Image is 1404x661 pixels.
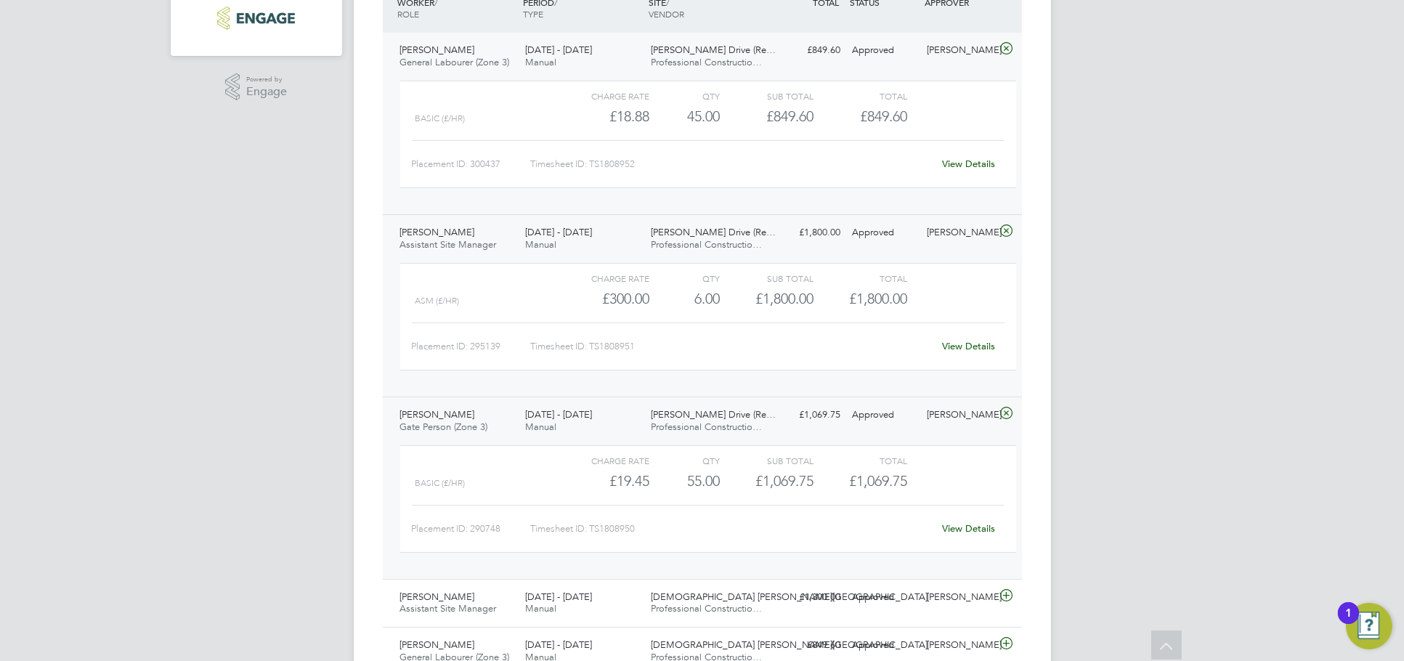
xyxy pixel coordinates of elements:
span: [PERSON_NAME] Drive (Re… [651,408,776,421]
div: £1,069.75 [720,469,813,493]
a: View Details [942,340,995,352]
span: Engage [246,86,287,98]
img: pcrnet-logo-retina.png [217,7,295,30]
div: £1,800.00 [771,221,846,245]
span: Basic (£/HR) [415,113,465,123]
span: Professional Constructio… [651,238,762,251]
span: TYPE [523,8,543,20]
div: Approved [846,403,922,427]
span: [DEMOGRAPHIC_DATA] [PERSON_NAME][GEOGRAPHIC_DATA] [651,638,928,651]
div: 1 [1345,613,1352,632]
span: Manual [525,238,556,251]
span: [DATE] - [DATE] [525,638,592,651]
span: ROLE [398,8,420,20]
span: [DATE] - [DATE] [525,591,592,603]
div: [PERSON_NAME] [921,633,997,657]
div: Charge rate [555,269,649,287]
div: Sub Total [720,452,813,469]
div: Sub Total [720,87,813,105]
span: VENDOR [649,8,684,20]
div: £849.60 [720,105,813,129]
a: Powered byEngage [225,73,287,101]
span: [PERSON_NAME] Drive (Re… [651,44,776,56]
span: Assistant Site Manager [400,602,497,615]
div: Placement ID: 290748 [412,517,530,540]
span: £1,069.75 [849,472,907,490]
span: £849.60 [860,108,907,125]
span: ASM (£/HR) [415,296,459,306]
div: Placement ID: 295139 [412,335,530,358]
a: View Details [942,158,995,170]
div: £300.00 [555,287,649,311]
span: Manual [525,602,556,615]
div: [PERSON_NAME] [921,221,997,245]
div: [PERSON_NAME] [921,38,997,62]
span: [DATE] - [DATE] [525,408,592,421]
span: [DATE] - [DATE] [525,226,592,238]
span: Professional Constructio… [651,421,762,433]
div: 6.00 [649,287,720,311]
div: Approved [846,633,922,657]
span: Assistant Site Manager [400,238,497,251]
div: £18.88 [555,105,649,129]
div: 45.00 [649,105,720,129]
span: Gate Person (Zone 3) [400,421,488,433]
div: Charge rate [555,452,649,469]
div: £1,069.75 [771,403,846,427]
div: Placement ID: 300437 [412,153,530,176]
div: Approved [846,221,922,245]
span: £1,800.00 [849,290,907,307]
div: £849.60 [771,38,846,62]
span: [DEMOGRAPHIC_DATA] [PERSON_NAME][GEOGRAPHIC_DATA] [651,591,928,603]
span: [PERSON_NAME] [400,408,475,421]
div: Sub Total [720,269,813,287]
div: Total [813,87,907,105]
div: 55.00 [649,469,720,493]
div: £1,800.00 [720,287,813,311]
span: [PERSON_NAME] [400,638,475,651]
div: [PERSON_NAME] [921,403,997,427]
span: Professional Constructio… [651,602,762,615]
div: Total [813,452,907,469]
div: [PERSON_NAME] [921,585,997,609]
span: General Labourer (Zone 3) [400,56,510,68]
div: QTY [649,452,720,469]
div: Timesheet ID: TS1808952 [530,153,933,176]
span: Manual [525,56,556,68]
span: Basic (£/HR) [415,478,465,488]
div: QTY [649,269,720,287]
div: Charge rate [555,87,649,105]
span: Powered by [246,73,287,86]
div: £849.60 [771,633,846,657]
div: Total [813,269,907,287]
span: [PERSON_NAME] [400,226,475,238]
span: Manual [525,421,556,433]
div: Approved [846,585,922,609]
span: [PERSON_NAME] Drive (Re… [651,226,776,238]
div: Approved [846,38,922,62]
div: Timesheet ID: TS1808950 [530,517,933,540]
div: £19.45 [555,469,649,493]
div: Timesheet ID: TS1808951 [530,335,933,358]
div: QTY [649,87,720,105]
span: Professional Constructio… [651,56,762,68]
span: [PERSON_NAME] [400,44,475,56]
span: [DATE] - [DATE] [525,44,592,56]
span: [PERSON_NAME] [400,591,475,603]
a: Go to home page [188,7,325,30]
div: £1,300.00 [771,585,846,609]
a: View Details [942,522,995,535]
button: Open Resource Center, 1 new notification [1346,603,1392,649]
